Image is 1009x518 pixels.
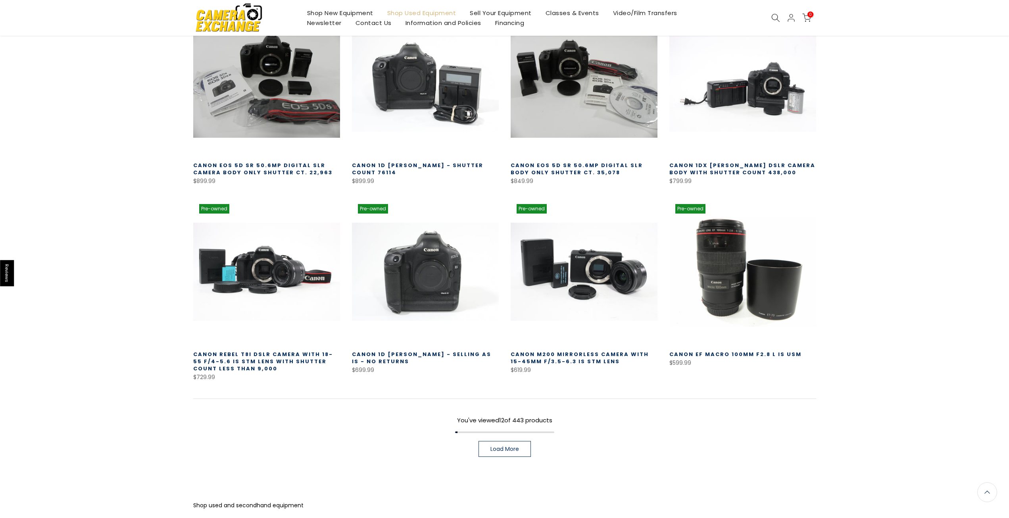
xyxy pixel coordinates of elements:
a: Canon EOS 5D SR 50.6mp Digital SLR body only Shutter Ct. 35,078 [511,162,643,176]
a: Shop Used Equipment [380,8,463,18]
a: Classes & Events [538,8,606,18]
a: Canon 1DX [PERSON_NAME] DSLR Camera Body with Shutter Count 438,000 [669,162,815,176]
div: $899.99 [193,176,340,186]
a: Contact Us [348,18,398,28]
span: Load More [490,446,519,452]
a: Canon EF Macro 100mm f2.8 L IS USM [669,350,801,358]
div: $729.99 [193,372,340,382]
a: Newsletter [300,18,348,28]
div: $619.99 [511,365,657,375]
p: Shop used and secondhand equipment [193,501,816,510]
div: $899.99 [352,176,499,186]
div: $799.99 [669,176,816,186]
a: Financing [488,18,531,28]
a: Back to the top [977,482,997,502]
div: $849.99 [511,176,657,186]
span: 12 [499,416,504,424]
a: Video/Film Transfers [606,8,684,18]
a: Canon M200 Mirrorless Camera with 15-45mm f/3.5-6.3 IS STM Lens [511,350,649,365]
div: $599.99 [669,358,816,368]
span: You've viewed of 443 products [457,416,552,424]
span: 0 [807,12,813,17]
a: Canon Rebel T8i DSLR Camera with 18-55 f/4-5.6 IS STM Lens with Shutter Count Less Than 9,000 [193,350,333,372]
div: $699.99 [352,365,499,375]
a: Canon 1D [PERSON_NAME] - Selling AS IS - No Returns [352,350,491,365]
a: Sell Your Equipment [463,8,539,18]
a: Shop New Equipment [300,8,380,18]
a: Canon 1D [PERSON_NAME] - Shutter Count 76114 [352,162,483,176]
a: Information and Policies [398,18,488,28]
a: Load More [479,441,531,457]
a: 0 [802,13,811,22]
a: Canon EOS 5D SR 50.6mp Digital SLR Camera Body only Shutter Ct. 22,963 [193,162,332,176]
